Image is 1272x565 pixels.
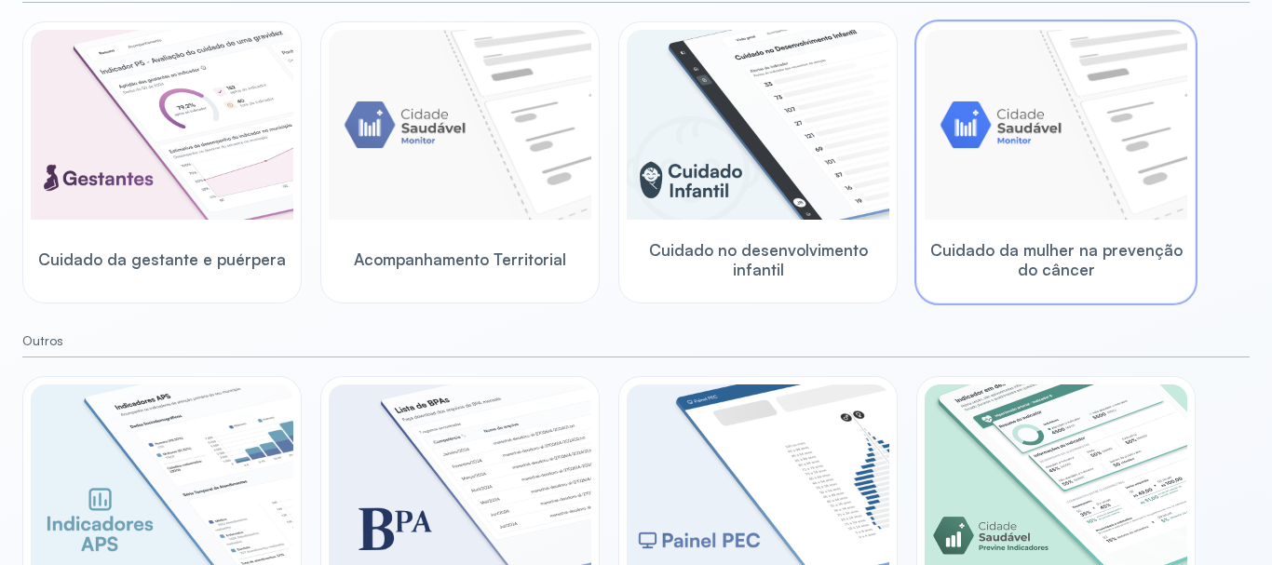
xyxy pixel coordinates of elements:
span: Cuidado no desenvolvimento infantil [627,240,889,280]
img: child-development.png [627,30,889,220]
img: placeholder-module-ilustration.png [925,30,1187,220]
small: Outros [22,333,1250,349]
img: pregnants.png [31,30,293,220]
span: Cuidado da gestante e puérpera [38,249,286,269]
span: Cuidado da mulher na prevenção do câncer [925,240,1187,280]
span: Acompanhamento Territorial [354,249,566,269]
img: placeholder-module-ilustration.png [329,30,591,220]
